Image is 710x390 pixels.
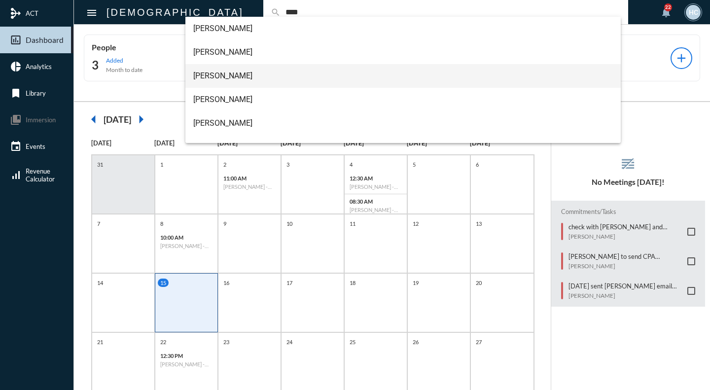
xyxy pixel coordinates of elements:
div: HC [686,5,701,20]
p: [DATE] [91,139,154,147]
mat-icon: insert_chart_outlined [10,34,22,46]
h2: 3 [92,57,99,73]
p: 14 [95,279,106,287]
mat-icon: bookmark [10,87,22,99]
p: 2 [221,160,229,169]
mat-icon: signal_cellular_alt [10,169,22,181]
h2: Commitments/Tasks [561,208,696,215]
p: 12:30 AM [350,175,402,181]
p: 12:30 PM [160,353,213,359]
p: 24 [284,338,295,346]
h2: [DEMOGRAPHIC_DATA] [106,4,244,20]
p: 10:00 AM [160,234,213,241]
p: People [92,42,201,52]
p: 21 [95,338,106,346]
p: 13 [473,219,484,228]
p: [DATE] sent [PERSON_NAME] email about the 18th [568,282,683,290]
p: 08:30 AM [350,198,402,205]
span: Library [26,89,46,97]
h6: [PERSON_NAME] - Relationship [160,361,213,367]
span: Dashboard [26,35,64,44]
mat-icon: arrow_right [131,109,151,129]
p: 23 [221,338,232,346]
p: 16 [221,279,232,287]
mat-icon: arrow_left [84,109,104,129]
p: 4 [347,160,355,169]
div: 22 [664,3,672,11]
mat-icon: notifications [660,6,672,18]
mat-icon: search [271,7,281,17]
span: [PERSON_NAME] [193,135,613,159]
p: 22 [158,338,169,346]
p: 6 [473,160,481,169]
p: [PERSON_NAME] [568,262,683,270]
mat-icon: mediation [10,7,22,19]
mat-icon: pie_chart [10,61,22,72]
span: [PERSON_NAME] [193,88,613,111]
mat-icon: collections_bookmark [10,114,22,126]
mat-icon: event [10,141,22,152]
p: 9 [221,219,229,228]
button: Toggle sidenav [82,2,102,22]
p: 18 [347,279,358,287]
p: 1 [158,160,166,169]
p: 19 [410,279,421,287]
p: [PERSON_NAME] [568,292,683,299]
p: [PERSON_NAME] [568,233,683,240]
p: 11:00 AM [223,175,276,181]
p: 17 [284,279,295,287]
p: 3 [284,160,292,169]
h6: [PERSON_NAME] - Relationship [350,183,402,190]
p: 20 [473,279,484,287]
p: 5 [410,160,418,169]
h6: [PERSON_NAME] - Review [350,207,402,213]
p: [DATE] [561,129,696,137]
p: 7 [95,219,103,228]
p: 26 [410,338,421,346]
p: 27 [473,338,484,346]
p: 10 [284,219,295,228]
p: 15 [158,279,169,287]
span: Immersion [26,116,56,124]
p: Added [106,57,142,64]
span: [PERSON_NAME] [193,40,613,64]
span: ACT [26,9,38,17]
span: [PERSON_NAME] [193,111,613,135]
mat-icon: reorder [620,156,636,172]
span: [PERSON_NAME] [193,64,613,88]
h6: [PERSON_NAME] - Philosophy I [223,183,276,190]
mat-icon: add [674,51,688,65]
h2: AGENDA [561,114,696,126]
p: check with [PERSON_NAME] and [PERSON_NAME] about account opening documents and if HPS has moved a... [568,223,683,231]
span: Analytics [26,63,52,71]
h2: [DATE] [104,114,131,125]
h5: No Meetings [DATE]! [551,177,706,186]
p: 8 [158,219,166,228]
p: 12 [410,219,421,228]
h6: [PERSON_NAME] - Fulfillment [160,243,213,249]
span: Revenue Calculator [26,167,55,183]
p: [PERSON_NAME] to send CPA information [568,252,683,260]
p: 11 [347,219,358,228]
span: [PERSON_NAME] [193,17,613,40]
p: [DATE] [154,139,217,147]
p: 31 [95,160,106,169]
mat-icon: Side nav toggle icon [86,7,98,19]
p: 25 [347,338,358,346]
p: Month to date [106,66,142,73]
span: Events [26,142,45,150]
